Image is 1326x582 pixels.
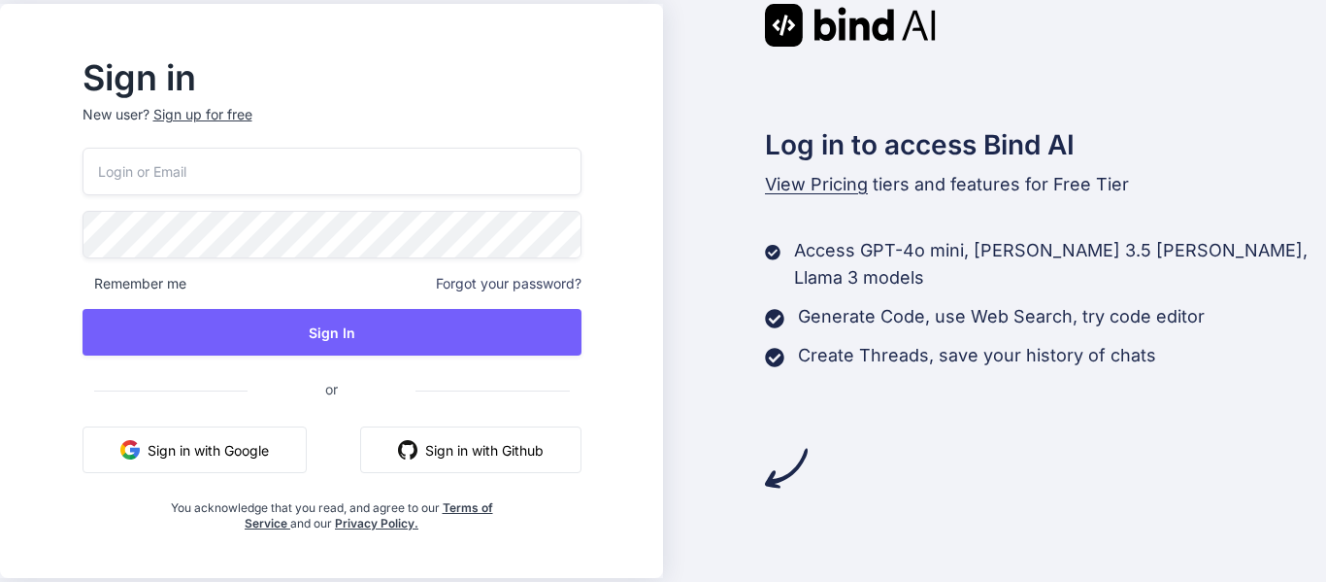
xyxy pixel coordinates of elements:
img: arrow [765,447,808,490]
span: Remember me [83,274,186,293]
h2: Sign in [83,62,581,93]
p: New user? [83,105,581,148]
p: Generate Code, use Web Search, try code editor [798,303,1205,330]
button: Sign in with Github [360,427,581,473]
span: or [248,365,415,413]
p: tiers and features for Free Tier [765,171,1326,198]
img: google [120,440,140,460]
a: Privacy Policy. [335,516,418,531]
button: Sign in with Google [83,427,307,473]
p: Create Threads, save your history of chats [798,342,1156,369]
span: View Pricing [765,174,868,194]
div: Sign up for free [153,105,252,124]
div: You acknowledge that you read, and agree to our and our [165,489,498,531]
span: Forgot your password? [436,274,581,293]
img: Bind AI logo [765,4,936,47]
button: Sign In [83,309,581,356]
input: Login or Email [83,148,581,195]
h2: Log in to access Bind AI [765,124,1326,165]
a: Terms of Service [245,500,493,531]
p: Access GPT-4o mini, [PERSON_NAME] 3.5 [PERSON_NAME], Llama 3 models [794,237,1326,291]
img: github [398,440,417,460]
